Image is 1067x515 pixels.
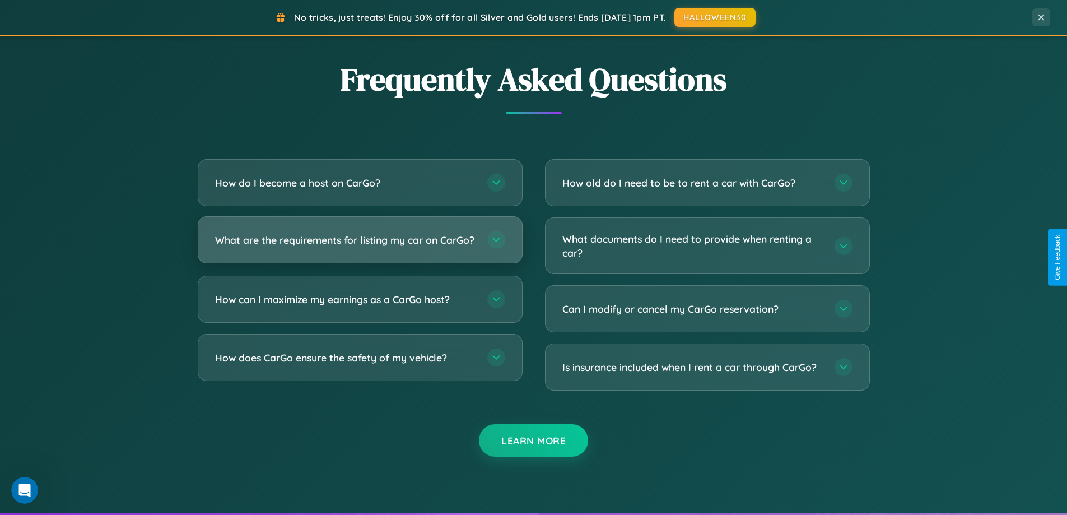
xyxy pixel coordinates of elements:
h3: How old do I need to be to rent a car with CarGo? [562,176,823,190]
h3: How can I maximize my earnings as a CarGo host? [215,293,476,307]
h3: What documents do I need to provide when renting a car? [562,232,823,259]
button: HALLOWEEN30 [674,8,756,27]
h3: How do I become a host on CarGo? [215,176,476,190]
h2: Frequently Asked Questions [198,58,870,101]
span: No tricks, just treats! Enjoy 30% off for all Silver and Gold users! Ends [DATE] 1pm PT. [294,12,666,23]
button: Learn More [479,424,588,457]
h3: What are the requirements for listing my car on CarGo? [215,233,476,247]
h3: Can I modify or cancel my CarGo reservation? [562,302,823,316]
iframe: Intercom live chat [11,477,38,504]
h3: Is insurance included when I rent a car through CarGo? [562,360,823,374]
h3: How does CarGo ensure the safety of my vehicle? [215,351,476,365]
div: Give Feedback [1054,235,1061,280]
